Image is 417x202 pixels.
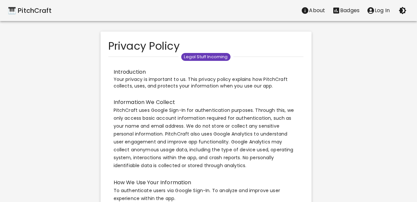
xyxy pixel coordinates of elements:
button: Stats [329,4,363,17]
button: About [297,4,329,17]
a: 🎹 PitchCraft [8,5,52,16]
span: PitchCraft uses Google Sign-In for authentication purposes. Through this, we only access basic ac... [114,107,294,169]
span: How We Use Your Information [114,179,298,187]
span: To authenticate users via Google Sign-In. To analyze and improve user experience within the app. [114,187,280,202]
span: Legal Stuff Incoming [181,54,230,60]
p: Log In [375,7,390,14]
p: About [309,7,325,14]
span: Your privacy is important to us. This privacy policy explains how PitchCraft collects, uses, and ... [114,76,288,89]
h4: Privacy Policy [108,39,304,53]
p: Badges [340,7,360,14]
span: Introduction [114,68,298,76]
span: Information We Collect [114,98,298,106]
button: account of current user [363,4,393,17]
